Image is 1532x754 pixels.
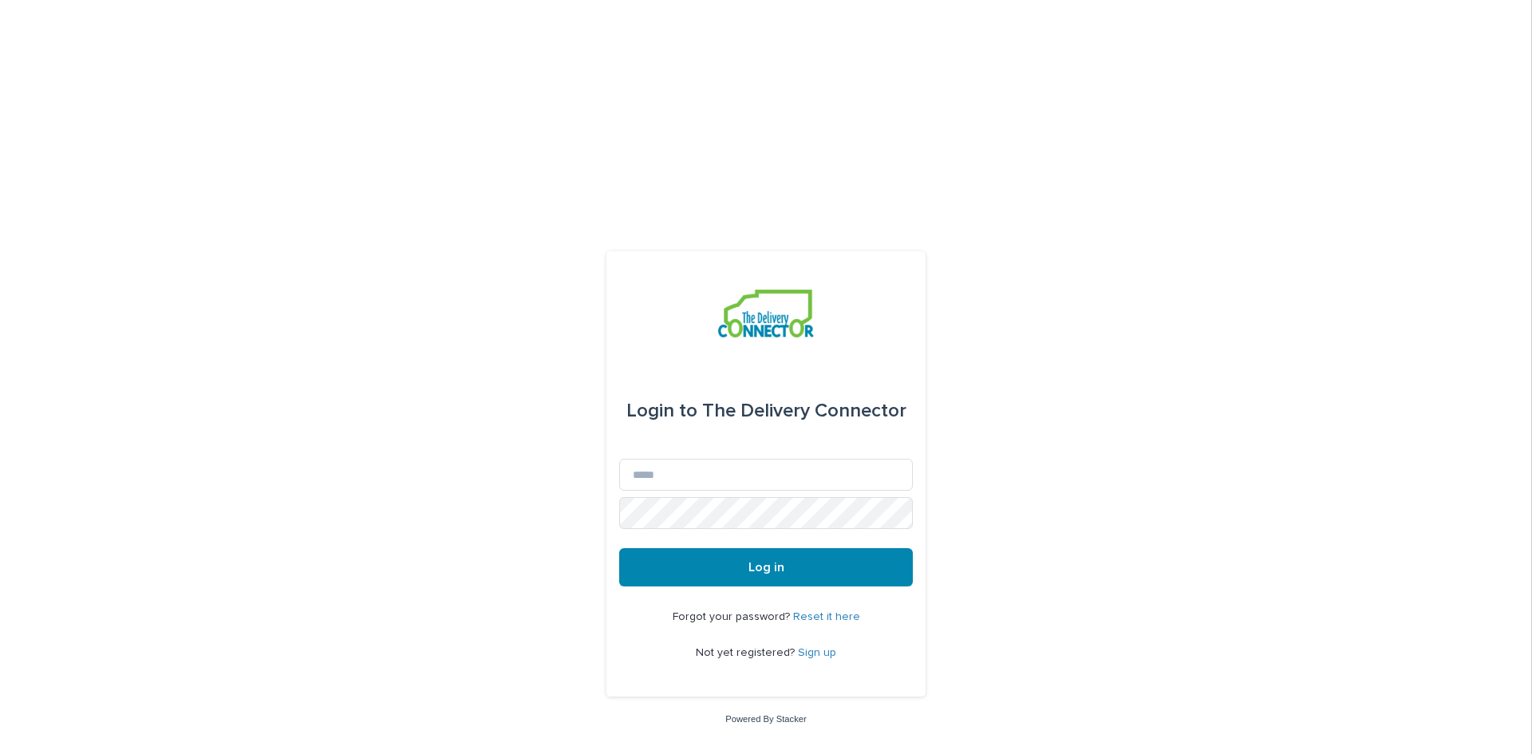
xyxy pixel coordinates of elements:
button: Log in [619,548,913,586]
span: Not yet registered? [696,647,798,658]
a: Sign up [798,647,836,658]
span: Login to [626,401,697,420]
span: Log in [748,561,784,574]
img: aCWQmA6OSGG0Kwt8cj3c [718,290,813,338]
span: Forgot your password? [673,611,793,622]
a: Powered By Stacker [725,714,806,724]
div: The Delivery Connector [626,389,906,433]
a: Reset it here [793,611,860,622]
